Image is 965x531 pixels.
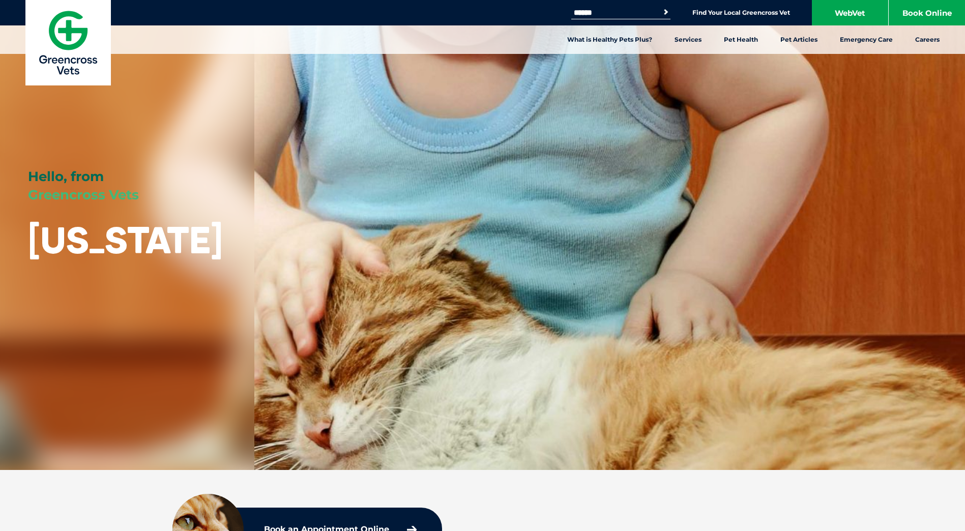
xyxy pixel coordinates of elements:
h1: [US_STATE] [28,220,223,260]
a: Find Your Local Greencross Vet [692,9,790,17]
span: Hello, from [28,168,104,185]
a: What is Healthy Pets Plus? [556,25,663,54]
a: Services [663,25,713,54]
button: Search [661,7,671,17]
span: Greencross Vets [28,187,139,203]
a: Pet Articles [769,25,829,54]
a: Emergency Care [829,25,904,54]
a: Careers [904,25,951,54]
a: Pet Health [713,25,769,54]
